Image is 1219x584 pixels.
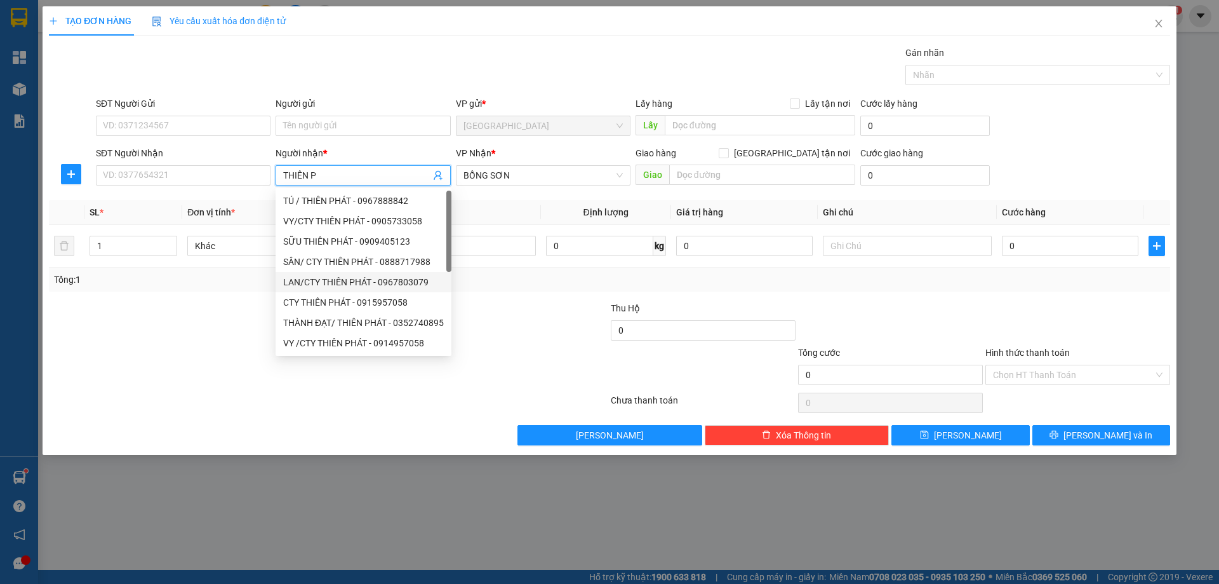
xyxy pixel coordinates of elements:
span: Giá trị hàng [676,207,723,217]
input: Dọc đường [669,165,855,185]
span: Lấy hàng [636,98,672,109]
div: SỮU THIÊN PHÁT - 0909405123 [276,231,451,252]
button: deleteXóa Thông tin [705,425,889,445]
span: Gửi: [11,11,30,24]
span: save [920,430,929,440]
div: THÀNH ĐẠT/ THIÊN PHÁT - 0352740895 [283,316,444,330]
div: NGỌC THÂU [149,39,250,55]
div: [PERSON_NAME] [149,11,250,39]
div: VY /CTY THIÊN PHÁT - 0914957058 [283,336,444,350]
label: Cước lấy hàng [860,98,917,109]
span: Khác [195,236,349,255]
div: Chưa thanh toán [609,393,797,416]
div: SỮU THIÊN PHÁT - 0909405123 [283,234,444,248]
span: [PERSON_NAME] và In [1063,428,1152,442]
div: Người gửi [276,97,450,111]
span: plus [1149,241,1164,251]
img: icon [152,17,162,27]
input: Cước lấy hàng [860,116,990,136]
div: LAN/CTY THIÊN PHÁT - 0967803079 [283,275,444,289]
span: kg [653,236,666,256]
input: Dọc đường [665,115,855,135]
span: Đơn vị tính [187,207,235,217]
span: Cước hàng [1002,207,1046,217]
span: plus [49,17,58,25]
div: VY/CTY THIÊN PHÁT - 0905733058 [276,211,451,231]
span: close [1154,18,1164,29]
span: user-add [433,170,443,180]
span: Giao [636,165,669,185]
div: TÚ / THIÊN PHÁT - 0967888842 [283,194,444,208]
span: Tổng cước [798,348,840,358]
span: Lấy [636,115,665,135]
span: Xóa Thông tin [776,428,831,442]
div: Tổng: 1 [54,273,470,287]
div: LAN/CTY THIÊN PHÁT - 0967803079 [276,272,451,292]
input: Ghi Chú [823,236,992,256]
span: Định lượng [583,207,629,217]
span: [PERSON_NAME] [576,428,644,442]
input: 0 [676,236,813,256]
button: printer[PERSON_NAME] và In [1032,425,1170,445]
span: delete [762,430,771,440]
span: printer [1049,430,1058,440]
div: SÂN/ CTY THIÊN PHÁT - 0888717988 [283,255,444,269]
div: SĐT Người Gửi [96,97,270,111]
button: [PERSON_NAME] [517,425,702,445]
span: Nhận: [149,11,179,24]
span: [PERSON_NAME] [934,428,1002,442]
div: CTY THIÊN PHÁT - 0915957058 [276,292,451,313]
button: delete [54,236,74,256]
span: SL [90,207,100,217]
div: VP gửi [456,97,630,111]
button: plus [1149,236,1165,256]
span: Giao hàng [636,148,676,158]
label: Gán nhãn [905,48,944,58]
span: VP Nhận [456,148,491,158]
input: Cước giao hàng [860,165,990,186]
button: Close [1141,6,1176,42]
span: SÀI GÒN [463,116,623,135]
span: BỒNG SƠN [463,166,623,185]
div: Người nhận [276,146,450,160]
div: SÂN/ CTY THIÊN PHÁT - 0888717988 [276,252,451,272]
span: Lấy tận nơi [800,97,855,111]
div: VY /CTY THIÊN PHÁT - 0914957058 [276,333,451,353]
button: save[PERSON_NAME] [891,425,1029,445]
div: THÀNH ĐẠT/ THIÊN PHÁT - 0352740895 [276,313,451,333]
div: TÚ / THIÊN PHÁT - 0967888842 [276,191,451,211]
div: [GEOGRAPHIC_DATA] [11,11,140,39]
span: [GEOGRAPHIC_DATA] tận nơi [729,146,855,160]
div: VY/CTY THIÊN PHÁT - 0905733058 [283,214,444,228]
div: SĐT Người Nhận [96,146,270,160]
button: plus [61,164,81,184]
span: Thu Hộ [611,303,640,313]
span: TẠO ĐƠN HÀNG [49,16,131,26]
div: CTY THIÊN PHÁT - 0915957058 [283,295,444,309]
span: Chưa cước [147,80,202,93]
span: plus [62,169,81,179]
th: Ghi chú [818,200,997,225]
span: Yêu cầu xuất hóa đơn điện tử [152,16,286,26]
label: Cước giao hàng [860,148,923,158]
label: Hình thức thanh toán [985,348,1070,358]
